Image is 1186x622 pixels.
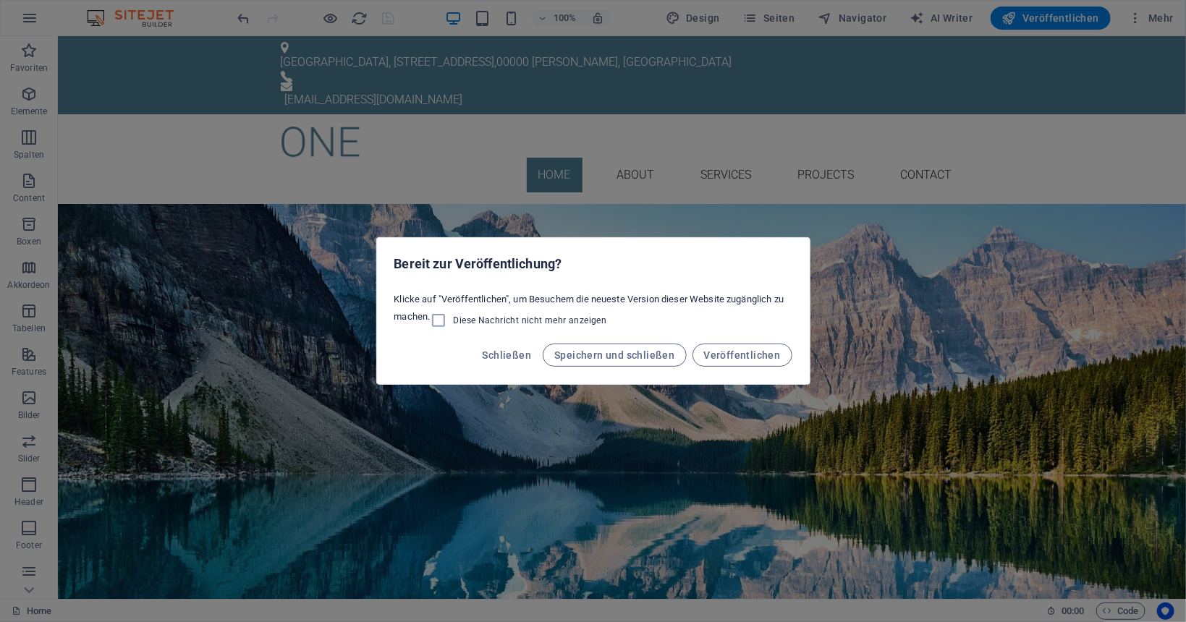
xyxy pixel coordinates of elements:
span: Speichern und schließen [554,349,674,361]
button: Veröffentlichen [692,344,792,367]
span: Veröffentlichen [704,349,781,361]
h2: Bereit zur Veröffentlichung? [394,255,792,273]
button: Schließen [477,344,538,367]
span: Schließen [483,349,532,361]
div: Klicke auf "Veröffentlichen", um Besuchern die neueste Version dieser Website zugänglich zu machen. [377,287,810,335]
button: Speichern und schließen [543,344,686,367]
span: Diese Nachricht nicht mehr anzeigen [453,315,606,326]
